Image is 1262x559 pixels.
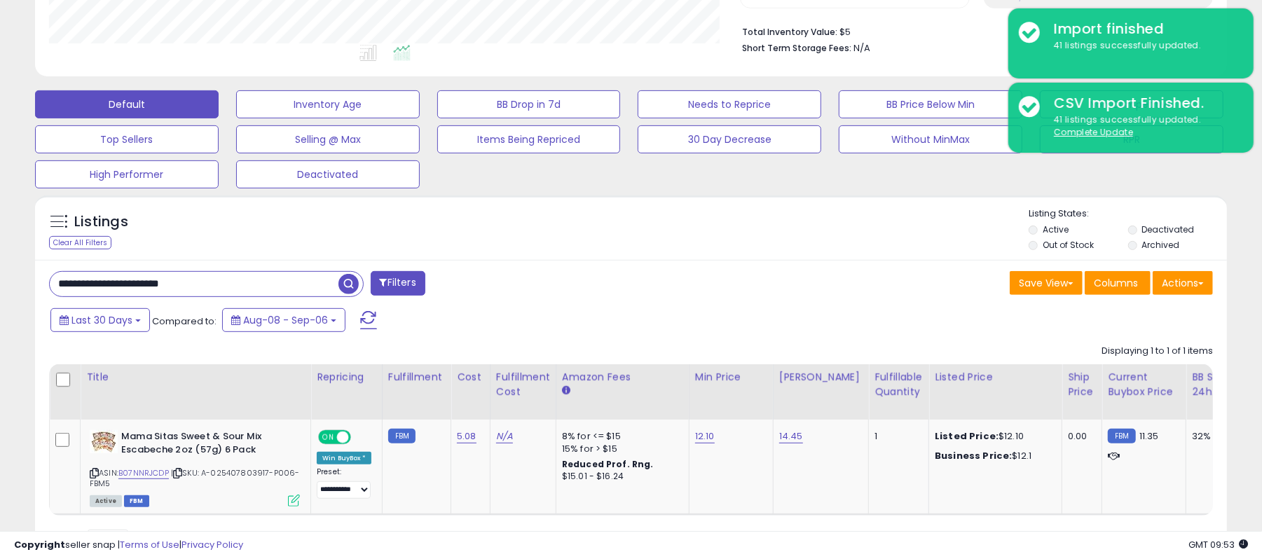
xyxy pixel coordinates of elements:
button: Aug-08 - Sep-06 [222,308,345,332]
span: Last 30 Days [71,313,132,327]
img: 51oVtTg7i2L._SL40_.jpg [90,430,118,453]
span: OFF [349,432,371,443]
button: Columns [1085,271,1151,295]
div: Fulfillment Cost [496,370,550,399]
div: Import finished [1043,19,1243,39]
a: 5.08 [457,429,476,443]
button: Save View [1010,271,1083,295]
span: Aug-08 - Sep-06 [243,313,328,327]
div: 8% for <= $15 [562,430,678,443]
a: 14.45 [779,429,803,443]
a: Privacy Policy [181,538,243,551]
small: FBM [1108,429,1135,443]
div: BB Share 24h. [1192,370,1243,399]
div: 41 listings successfully updated. [1043,113,1243,139]
button: Last 30 Days [50,308,150,332]
a: B07NNRJCDP [118,467,169,479]
a: 12.10 [695,429,715,443]
strong: Copyright [14,538,65,551]
div: $12.1 [935,450,1051,462]
button: Actions [1153,271,1213,295]
span: | SKU: A-025407803917-P006-FBM5 [90,467,300,488]
span: Compared to: [152,315,217,328]
a: Terms of Use [120,538,179,551]
button: Needs to Reprice [638,90,821,118]
b: Reduced Prof. Rng. [562,458,654,470]
button: Top Sellers [35,125,219,153]
div: Win BuyBox * [317,452,371,464]
b: Short Term Storage Fees: [742,42,851,54]
div: 41 listings successfully updated. [1043,39,1243,53]
div: Title [86,370,305,385]
button: Default [35,90,219,118]
div: Displaying 1 to 1 of 1 items [1102,345,1213,358]
div: Repricing [317,370,376,385]
div: Fulfillable Quantity [875,370,923,399]
div: Fulfillment [388,370,445,385]
span: FBM [124,495,149,507]
div: 0.00 [1068,430,1091,443]
span: All listings currently available for purchase on Amazon [90,495,122,507]
span: Columns [1094,276,1138,290]
div: $12.10 [935,430,1051,443]
label: Out of Stock [1043,239,1094,251]
button: Selling @ Max [236,125,420,153]
b: Listed Price: [935,429,999,443]
span: 11.35 [1139,429,1159,443]
p: Listing States: [1029,207,1227,221]
a: N/A [496,429,513,443]
label: Deactivated [1142,223,1195,235]
div: [PERSON_NAME] [779,370,863,385]
li: $5 [742,22,1202,39]
div: Preset: [317,467,371,499]
div: $15.01 - $16.24 [562,471,678,483]
div: Min Price [695,370,767,385]
b: Mama Sitas Sweet & Sour Mix Escabeche 2oz (57g) 6 Pack [121,430,292,460]
div: 32% [1192,430,1238,443]
button: 30 Day Decrease [638,125,821,153]
b: Total Inventory Value: [742,26,837,38]
button: Filters [371,271,425,296]
u: Complete Update [1054,126,1133,138]
div: seller snap | | [14,539,243,552]
div: Clear All Filters [49,236,111,249]
button: Items Being Repriced [437,125,621,153]
label: Archived [1142,239,1180,251]
div: 15% for > $15 [562,443,678,455]
button: Without MinMax [839,125,1022,153]
div: 1 [875,430,918,443]
button: High Performer [35,160,219,188]
b: Business Price: [935,449,1012,462]
div: CSV Import Finished. [1043,93,1243,113]
small: Amazon Fees. [562,385,570,397]
div: Listed Price [935,370,1056,385]
button: BB Drop in 7d [437,90,621,118]
button: BB Price Below Min [839,90,1022,118]
small: FBM [388,429,416,443]
div: ASIN: [90,430,300,505]
h5: Listings [74,212,128,232]
span: N/A [853,41,870,55]
span: 2025-10-7 09:53 GMT [1188,538,1248,551]
label: Active [1043,223,1069,235]
div: Current Buybox Price [1108,370,1180,399]
div: Amazon Fees [562,370,683,385]
div: Cost [457,370,484,385]
span: ON [320,432,337,443]
button: Deactivated [236,160,420,188]
button: Inventory Age [236,90,420,118]
div: Ship Price [1068,370,1096,399]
